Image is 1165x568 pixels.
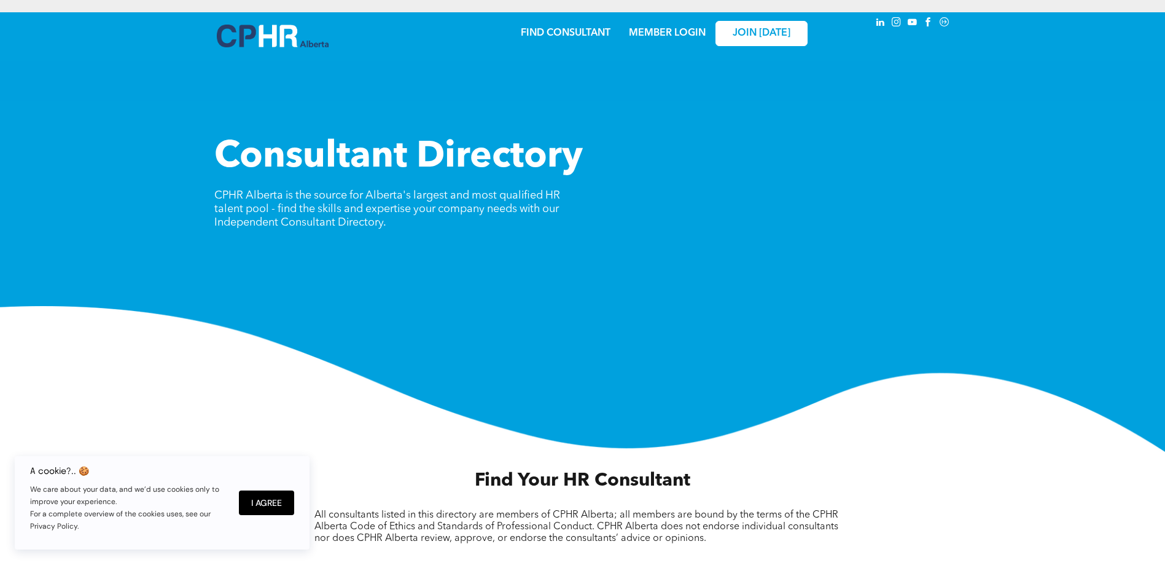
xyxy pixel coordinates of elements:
a: MEMBER LOGIN [629,28,706,38]
p: We care about your data, and we’d use cookies only to improve your experience. For a complete ove... [30,483,227,532]
button: I Agree [239,491,294,515]
a: linkedin [874,15,887,32]
img: A blue and white logo for cp alberta [217,25,329,47]
span: Find Your HR Consultant [475,471,690,490]
span: Consultant Directory [214,139,583,176]
a: FIND CONSULTANT [521,28,610,38]
span: JOIN [DATE] [733,28,790,39]
a: youtube [906,15,919,32]
h6: A cookie?.. 🍪 [30,466,227,476]
a: JOIN [DATE] [715,21,808,46]
span: All consultants listed in this directory are members of CPHR Alberta; all members are bound by th... [314,510,838,543]
a: instagram [890,15,903,32]
a: Social network [938,15,951,32]
span: CPHR Alberta is the source for Alberta's largest and most qualified HR talent pool - find the ski... [214,190,560,228]
a: facebook [922,15,935,32]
